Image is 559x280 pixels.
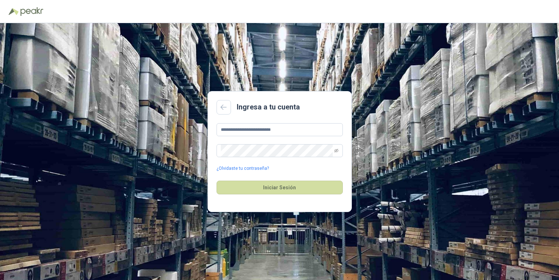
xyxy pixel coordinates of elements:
[20,7,43,16] img: Peakr
[217,165,269,172] a: ¿Olvidaste tu contraseña?
[334,148,339,153] span: eye-invisible
[9,8,19,15] img: Logo
[237,102,300,113] h2: Ingresa a tu cuenta
[217,181,343,194] button: Iniciar Sesión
